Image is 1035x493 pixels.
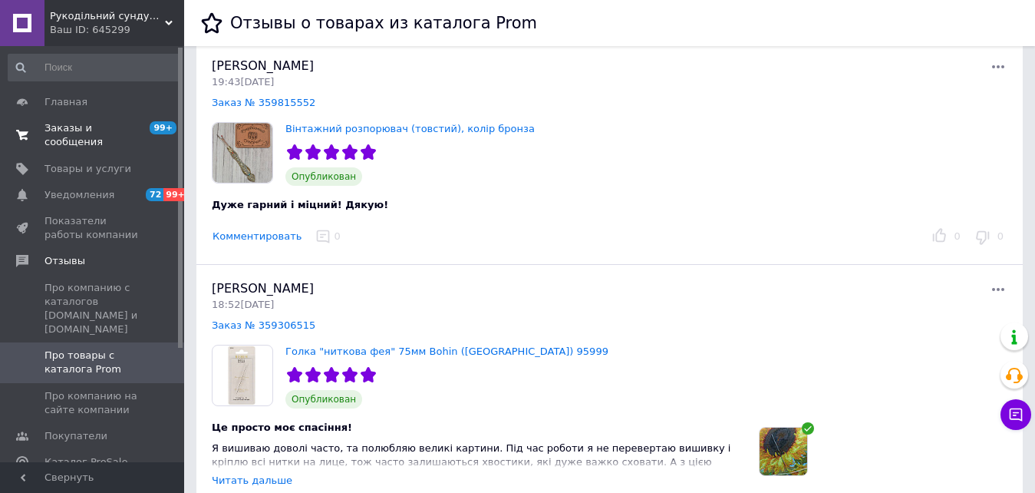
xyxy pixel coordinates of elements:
[50,9,165,23] span: Рукодільний сундучок
[213,346,272,405] img: Голка "ниткова фея" 75мм Bohin (Франція) 95999
[44,455,127,469] span: Каталог ProSale
[50,23,184,37] div: Ваш ID: 645299
[212,76,274,88] span: 19:43[DATE]
[44,214,142,242] span: Показатели работы компании
[285,390,362,409] span: Опубликован
[146,188,163,201] span: 72
[230,14,537,32] h1: Отзывы о товарах из каталога Prom
[285,123,535,134] a: Вінтажний розпорювач (товстий), колір бронза
[44,121,142,149] span: Заказы и сообщения
[44,281,142,337] span: Про компанию с каталогов [DOMAIN_NAME] и [DOMAIN_NAME]
[212,422,352,433] span: Це просто моє спасіння!
[212,229,302,245] button: Комментировать
[213,123,272,183] img: Вінтажний розпорювач (товстий), колір бронза
[212,281,314,296] span: [PERSON_NAME]
[44,254,85,268] span: Отзывы
[1000,399,1031,430] button: Чат с покупателем
[285,167,362,186] span: Опубликован
[163,188,189,201] span: 99+
[8,54,181,81] input: Поиск
[212,58,314,73] span: [PERSON_NAME]
[150,121,176,134] span: 99+
[212,299,274,310] span: 18:52[DATE]
[212,442,730,482] span: Я вишиваю доволі часто, та полюбляю великі картини. Під час роботи я не перевертаю вишивку і кріп...
[285,346,608,357] a: Голка "ниткова фея" 75мм Bohin ([GEOGRAPHIC_DATA]) 95999
[44,429,107,443] span: Покупатели
[44,349,142,376] span: Про товары с каталога Prom
[212,97,315,108] a: Заказ № 359815552
[212,319,315,331] a: Заказ № 359306515
[44,389,142,417] span: Про компанию на сайте компании
[44,188,114,202] span: Уведомления
[44,162,131,176] span: Товары и услуги
[212,475,292,486] div: Читать дальше
[212,199,388,210] span: Дуже гарний і міцний! Дякую!
[44,95,87,109] span: Главная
